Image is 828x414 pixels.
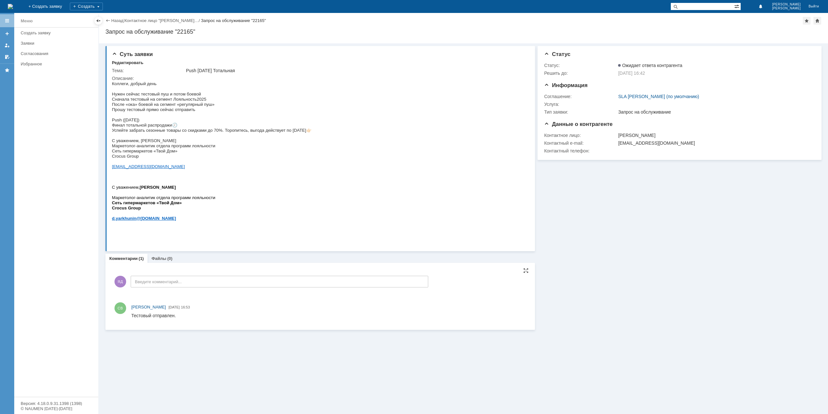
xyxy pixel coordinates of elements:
[21,401,92,406] div: Версия: 4.18.0.9.31.1398 (1398)
[618,63,682,68] span: Ожидает ответа контрагента
[8,4,13,9] a: Перейти на домашнюю страницу
[544,102,617,107] div: Услуга:
[112,60,143,65] div: Редактировать
[125,18,201,23] div: /
[18,49,97,59] a: Согласования
[21,17,33,25] div: Меню
[112,51,153,57] span: Суть заявки
[544,121,613,127] span: Данные о контрагенте
[803,17,811,25] div: Добавить в избранное
[21,51,94,56] div: Согласования
[618,133,811,138] div: [PERSON_NAME]
[60,42,66,47] span: 🕗
[18,38,97,48] a: Заявки
[94,17,102,25] div: Скрыть меню
[109,256,138,261] a: Комментарии
[544,140,617,146] div: Контактный e-mail:
[544,63,617,68] div: Статус:
[21,30,94,35] div: Создать заявку
[167,256,172,261] div: (0)
[18,28,97,38] a: Создать заявку
[105,28,822,35] div: Запрос на обслуживание "22165"
[2,40,12,50] a: Мои заявки
[2,52,12,62] a: Мои согласования
[618,109,811,115] div: Запрос на обслуживание
[772,3,801,6] span: [PERSON_NAME]
[186,68,524,73] div: Push [DATE] Тотальная
[131,304,166,310] a: [PERSON_NAME]
[28,104,64,109] b: [PERSON_NAME]
[194,47,200,52] span: 👉🏻
[544,51,570,57] span: Статус
[151,256,166,261] a: Файлы
[8,4,13,9] img: logo
[114,276,126,287] span: ЯД
[2,28,12,39] a: Создать заявку
[523,268,528,273] div: На всю страницу
[112,68,185,73] div: Тема:
[123,18,124,23] div: |
[16,125,29,129] span: Group
[544,133,617,138] div: Контактное лицо:
[813,17,821,25] div: Сделать домашней страницей
[544,94,617,99] div: Соглашение:
[618,140,811,146] div: [EMAIL_ADDRESS][DOMAIN_NAME]
[618,94,699,99] a: SLA [PERSON_NAME] (по умолчанию)
[734,3,741,9] span: Расширенный поиск
[131,305,166,309] span: [PERSON_NAME]
[25,135,64,140] span: @[DOMAIN_NAME]
[169,305,180,309] span: [DATE]
[181,305,190,309] span: 16:53
[21,41,94,46] div: Заявки
[618,71,645,76] span: [DATE] 16:42
[139,256,144,261] div: (1)
[544,148,617,153] div: Контактный телефон:
[125,18,199,23] a: Контактное лицо "[PERSON_NAME]…
[112,76,526,81] div: Описание:
[21,407,92,411] div: © NAUMEN [DATE]-[DATE]
[201,18,266,23] div: Запрос на обслуживание "22165"
[21,62,87,66] div: Избранное
[772,6,801,10] span: [PERSON_NAME]
[544,109,617,115] div: Тип заявки:
[544,82,587,88] span: Информация
[70,3,103,10] div: Создать
[111,18,123,23] a: Назад
[544,71,617,76] div: Решить до:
